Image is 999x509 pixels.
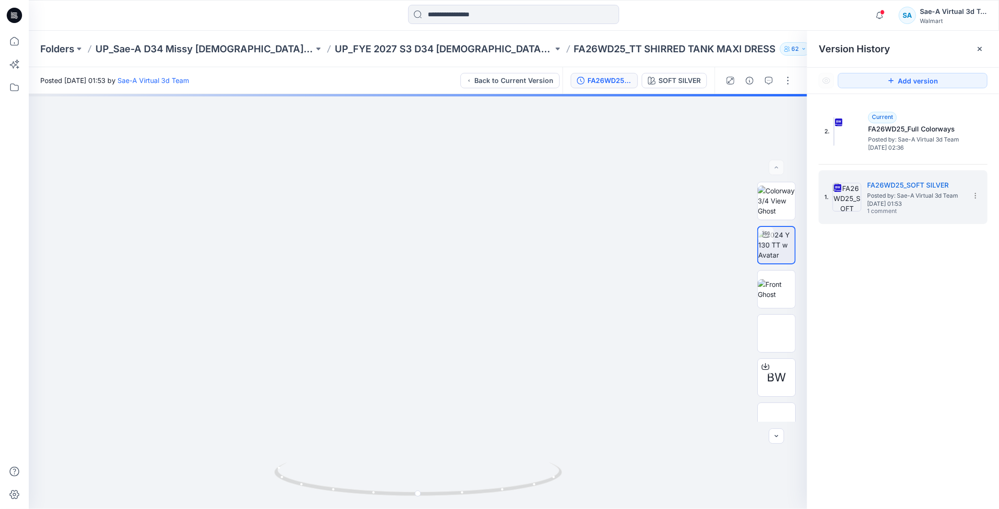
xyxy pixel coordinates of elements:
button: Show Hidden Versions [819,73,834,88]
button: Close [976,45,984,53]
button: 62 [780,42,811,56]
button: Add version [838,73,987,88]
button: SOFT SILVER [642,73,707,88]
span: Version History [819,43,890,55]
span: Posted [DATE] 01:53 by [40,75,189,85]
span: 1 comment [867,208,934,215]
span: Posted by: Sae-A Virtual 3d Team [867,191,963,201]
span: 2. [824,127,830,136]
h5: FA26WD25_SOFT SILVER [867,179,963,191]
p: 62 [792,44,799,54]
div: Sae-A Virtual 3d Team [920,6,987,17]
span: 1. [824,193,829,201]
img: Back Ghost [758,323,795,343]
span: Current [872,113,893,120]
img: FA26WD25_Full Colorways [834,117,834,146]
div: FA26WD25_SOFT SILVER [588,75,632,86]
span: Posted by: Sae-A Virtual 3d Team [868,135,964,144]
img: Inspiration Image [758,412,795,432]
img: Colorway 3/4 View Ghost [758,186,795,216]
div: SOFT SILVER [658,75,701,86]
span: [DATE] 01:53 [867,201,963,207]
img: Front Ghost [758,279,795,299]
img: 2024 Y 130 TT w Avatar [758,230,795,260]
button: FA26WD25_SOFT SILVER [571,73,638,88]
h5: FA26WD25_Full Colorways [868,123,964,135]
div: SA [899,7,916,24]
a: UP_FYE 2027 S3 D34 [DEMOGRAPHIC_DATA] Dresses [335,42,553,56]
p: FA26WD25_TT SHIRRED TANK MAXI DRESS [574,42,776,56]
a: Sae-A Virtual 3d Team [118,76,189,84]
img: FA26WD25_SOFT SILVER [833,183,861,212]
button: Details [742,73,757,88]
a: UP_Sae-A D34 Missy [DEMOGRAPHIC_DATA] Dresses [95,42,314,56]
span: [DATE] 02:36 [868,144,964,151]
div: Walmart [920,17,987,24]
span: BW [767,369,786,386]
a: Folders [40,42,74,56]
button: Back to Current Version [460,73,560,88]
